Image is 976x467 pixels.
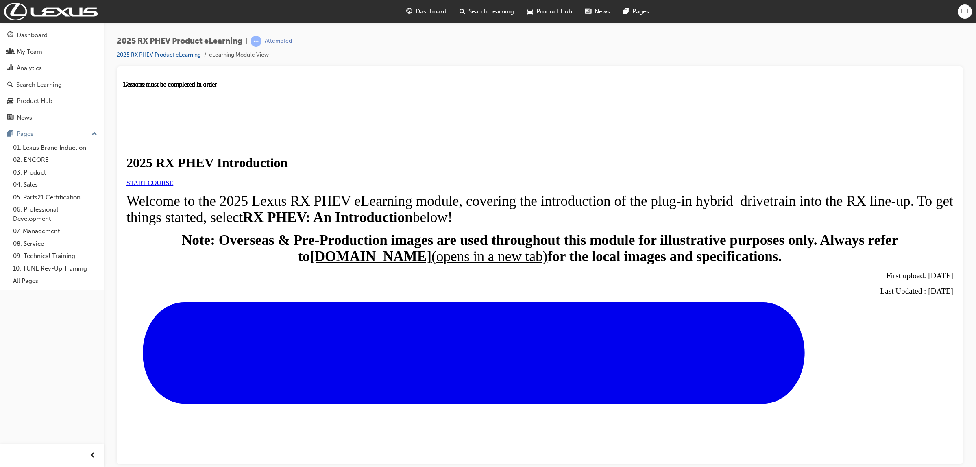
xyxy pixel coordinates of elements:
a: Search Learning [3,77,100,92]
a: 03. Product [10,166,100,179]
a: 10. TUNE Rev-Up Training [10,262,100,275]
li: eLearning Module View [209,50,269,60]
strong: RX PHEV: An Introduction [120,129,289,144]
a: search-iconSearch Learning [453,3,521,20]
a: news-iconNews [579,3,617,20]
a: News [3,110,100,125]
span: | [246,37,247,46]
span: people-icon [7,48,13,56]
div: News [17,113,32,122]
strong: Note: Overseas & Pre-Production images are used throughout this module for illustrative purposes ... [59,151,775,183]
strong: for the local images and specifications. [424,168,658,183]
div: Analytics [17,63,42,73]
h1: 2025 RX PHEV Introduction [3,74,830,89]
div: Dashboard [17,31,48,40]
span: pages-icon [7,131,13,138]
span: pages-icon [623,7,629,17]
button: LH [958,4,972,19]
a: My Team [3,44,100,59]
span: guage-icon [406,7,412,17]
span: (opens in a new tab) [308,168,424,183]
span: prev-icon [89,451,96,461]
div: Pages [17,129,33,139]
a: 08. Service [10,238,100,250]
span: News [595,7,610,16]
a: 01. Lexus Brand Induction [10,142,100,154]
a: Dashboard [3,28,100,43]
span: First upload: [DATE] [763,190,830,199]
span: car-icon [527,7,533,17]
div: Product Hub [17,96,52,106]
span: learningRecordVerb_ATTEMPT-icon [251,36,261,47]
a: Analytics [3,61,100,76]
a: guage-iconDashboard [400,3,453,20]
button: Pages [3,127,100,142]
a: 02. ENCORE [10,154,100,166]
a: pages-iconPages [617,3,656,20]
a: 2025 RX PHEV Product eLearning [117,51,201,58]
span: guage-icon [7,32,13,39]
span: chart-icon [7,65,13,72]
span: Dashboard [416,7,447,16]
span: Pages [632,7,649,16]
span: Last Updated : [DATE] [757,206,830,214]
div: Search Learning [16,80,62,89]
span: LH [961,7,969,16]
a: 06. Professional Development [10,203,100,225]
div: My Team [17,47,42,57]
img: Trak [4,3,98,20]
a: [DOMAIN_NAME](opens in a new tab) [187,168,424,183]
span: news-icon [7,114,13,122]
span: Welcome to the 2025 Lexus RX PHEV eLearning module, covering the introduction of the plug-in hybr... [3,112,830,144]
span: search-icon [7,81,13,89]
strong: [DOMAIN_NAME] [187,168,308,183]
span: search-icon [460,7,465,17]
span: car-icon [7,98,13,105]
a: car-iconProduct Hub [521,3,579,20]
button: DashboardMy TeamAnalyticsSearch LearningProduct HubNews [3,26,100,127]
a: All Pages [10,275,100,287]
div: Attempted [265,37,292,45]
a: 09. Technical Training [10,250,100,262]
a: 04. Sales [10,179,100,191]
a: Product Hub [3,94,100,109]
span: Search Learning [468,7,514,16]
span: news-icon [585,7,591,17]
a: 07. Management [10,225,100,238]
span: up-icon [91,129,97,140]
a: START COURSE [3,98,50,105]
span: Product Hub [536,7,572,16]
a: 05. Parts21 Certification [10,191,100,204]
span: 2025 RX PHEV Product eLearning [117,37,242,46]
